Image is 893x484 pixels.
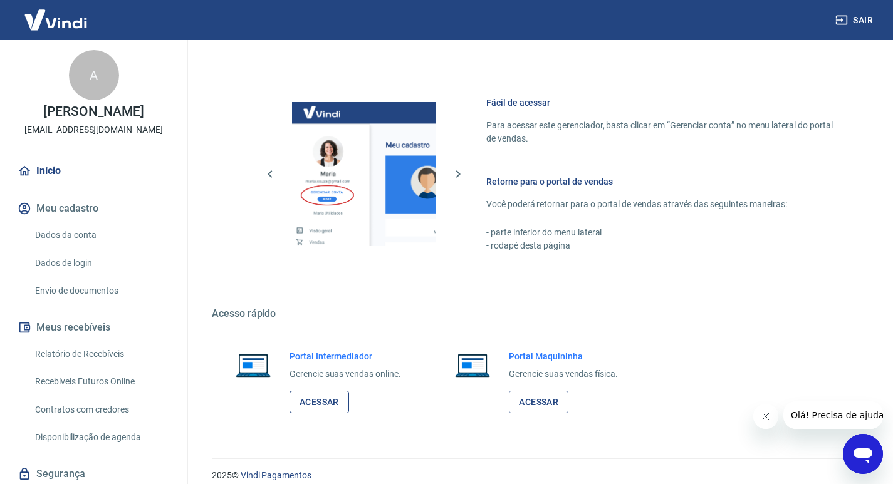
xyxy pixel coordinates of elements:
[486,239,833,252] p: - rodapé desta página
[227,350,279,380] img: Imagem de um notebook aberto
[8,9,105,19] span: Olá! Precisa de ajuda?
[486,96,833,109] h6: Fácil de acessar
[292,102,436,246] img: Imagem da dashboard mostrando o botão de gerenciar conta na sidebar no lado esquerdo
[30,250,172,276] a: Dados de login
[30,278,172,304] a: Envio de documentos
[509,368,618,381] p: Gerencie suas vendas física.
[509,350,618,363] h6: Portal Maquininha
[24,123,163,136] p: [EMAIL_ADDRESS][DOMAIN_NAME]
[783,401,883,429] iframe: Mensagem da empresa
[212,307,863,320] h5: Acesso rápido
[30,222,172,248] a: Dados da conta
[833,9,878,32] button: Sair
[43,105,144,118] p: [PERSON_NAME]
[241,470,311,480] a: Vindi Pagamentos
[30,397,172,423] a: Contratos com credores
[290,391,349,414] a: Acessar
[69,50,119,100] div: A
[753,404,778,429] iframe: Fechar mensagem
[843,434,883,474] iframe: Botão para abrir a janela de mensagens
[486,198,833,211] p: Você poderá retornar para o portal de vendas através das seguintes maneiras:
[15,1,97,39] img: Vindi
[486,175,833,188] h6: Retorne para o portal de vendas
[446,350,499,380] img: Imagem de um notebook aberto
[486,119,833,145] p: Para acessar este gerenciador, basta clicar em “Gerenciar conta” no menu lateral do portal de ven...
[290,368,401,381] p: Gerencie suas vendas online.
[212,469,863,482] p: 2025 ©
[486,226,833,239] p: - parte inferior do menu lateral
[30,341,172,367] a: Relatório de Recebíveis
[30,425,172,450] a: Disponibilização de agenda
[15,157,172,185] a: Início
[15,195,172,222] button: Meu cadastro
[30,369,172,394] a: Recebíveis Futuros Online
[509,391,568,414] a: Acessar
[290,350,401,363] h6: Portal Intermediador
[15,314,172,341] button: Meus recebíveis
